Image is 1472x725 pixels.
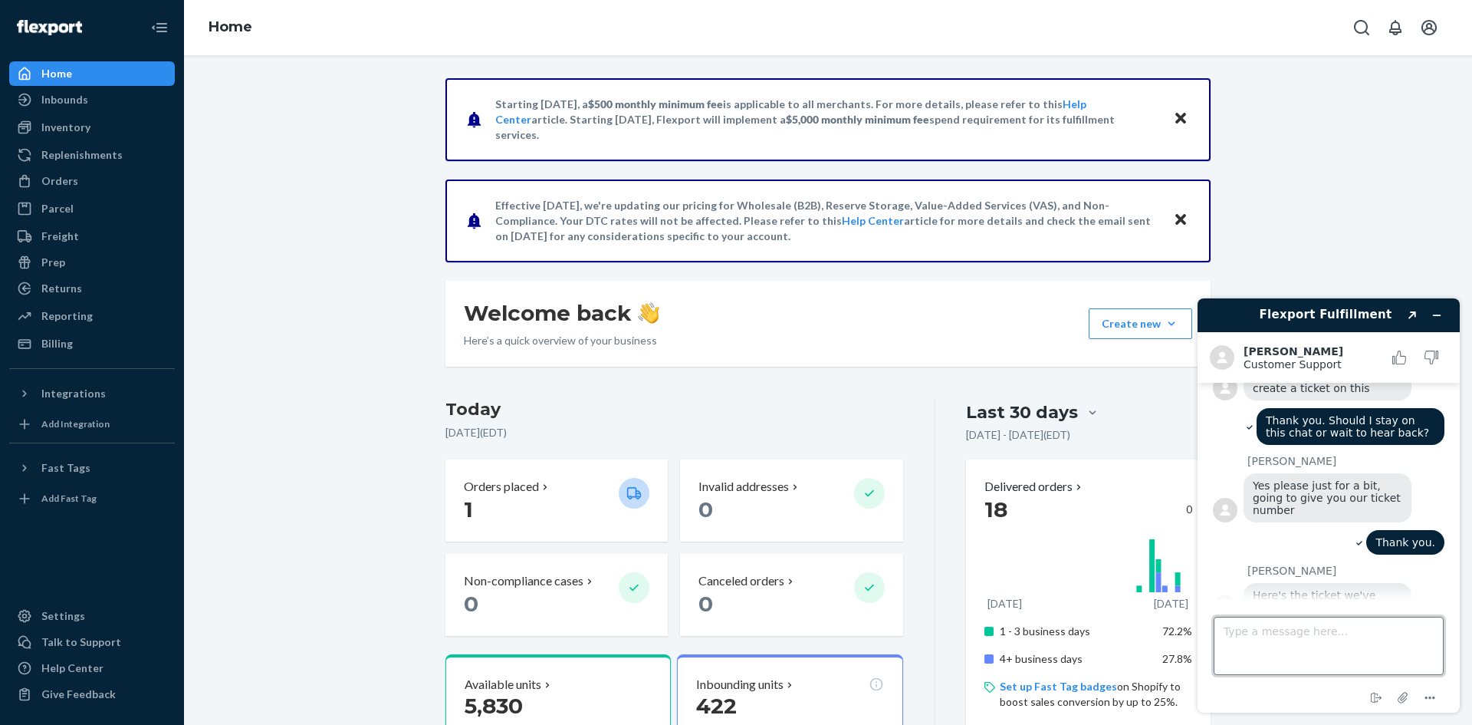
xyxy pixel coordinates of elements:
p: Available units [465,676,541,694]
span: 27.8% [1162,652,1192,665]
p: Invalid addresses [698,478,789,496]
p: 1 - 3 business days [1000,624,1151,639]
p: on Shopify to boost sales conversion by up to 25%. [1000,679,1192,710]
button: Delivered orders [984,478,1085,496]
a: Help Center [9,656,175,681]
div: 0 [984,496,1192,523]
div: Add Integration [41,417,110,430]
a: Home [9,61,175,86]
div: Prep [41,255,65,270]
span: 422 [696,693,737,719]
a: Set up Fast Tag badges [1000,680,1117,693]
ol: breadcrumbs [196,5,264,50]
div: Give Feedback [41,687,116,702]
div: Integrations [41,386,106,401]
div: Talk to Support [41,634,121,650]
div: Inventory [41,120,90,135]
p: [DATE] ( EDT ) [445,425,903,440]
a: Parcel [9,196,175,221]
h3: Today [445,397,903,422]
p: Effective [DATE], we're updating our pricing for Wholesale (B2B), Reserve Storage, Value-Added Se... [495,198,1158,244]
span: $5,000 monthly minimum fee [786,113,929,126]
div: Replenishments [41,147,123,163]
div: Add Fast Tag [41,492,97,505]
div: Home [41,66,72,81]
div: Help Center [41,661,103,676]
div: Freight [41,229,79,244]
a: Inbounds [9,87,175,112]
button: Fast Tags [9,456,175,480]
button: Talk to Support [9,630,175,654]
a: Prep [9,250,175,275]
a: Settings [9,604,175,628]
button: Create new [1089,308,1192,339]
a: Reporting [9,304,175,328]
a: Inventory [9,115,175,140]
span: 72.2% [1162,624,1192,638]
div: Last 30 days [966,400,1078,424]
span: $500 monthly minimum fee [588,97,723,110]
div: Settings [41,608,85,624]
button: Close Navigation [144,12,175,43]
a: Add Integration [9,412,175,437]
div: Billing [41,336,73,351]
span: 0 [698,496,713,522]
a: Returns [9,276,175,301]
p: 4+ business days [1000,651,1151,667]
button: Non-compliance cases 0 [445,554,668,636]
p: Inbounding units [696,676,784,694]
span: 0 [464,591,478,617]
h1: Welcome back [464,299,659,327]
iframe: Find more information here [1185,286,1472,725]
button: Close [1171,108,1191,130]
img: Flexport logo [17,20,82,35]
div: Orders [41,173,78,189]
button: Open Search Box [1346,12,1377,43]
a: Freight [9,224,175,249]
p: Non-compliance cases [464,572,583,590]
button: Open notifications [1380,12,1411,43]
p: Orders placed [464,478,539,496]
a: Replenishments [9,143,175,167]
p: [DATE] [987,596,1022,611]
p: Canceled orders [698,572,784,590]
span: 5,830 [465,693,523,719]
button: Give Feedback [9,682,175,707]
span: 18 [984,496,1007,522]
a: Billing [9,331,175,356]
div: Reporting [41,308,93,324]
div: Fast Tags [41,460,90,476]
a: Home [209,18,252,35]
button: Canceled orders 0 [680,554,902,636]
button: Open account menu [1414,12,1444,43]
div: Parcel [41,201,74,216]
span: 0 [698,591,713,617]
p: [DATE] [1154,596,1188,611]
a: Help Center [842,214,904,227]
p: Here’s a quick overview of your business [464,333,659,348]
button: Invalid addresses 0 [680,460,902,542]
button: Close [1171,209,1191,232]
img: hand-wave emoji [638,302,659,324]
a: Orders [9,169,175,193]
span: 1 [464,496,473,522]
p: [DATE] - [DATE] ( EDT ) [966,427,1070,443]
